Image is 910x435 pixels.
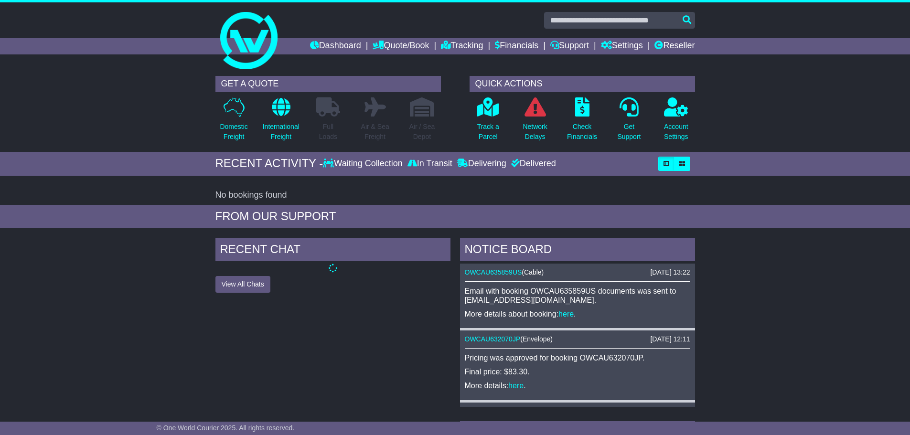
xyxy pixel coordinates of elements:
p: Check Financials [567,122,597,142]
div: [DATE] 12:11 [650,335,690,343]
a: Tracking [441,38,483,54]
div: In Transit [405,159,455,169]
p: Get Support [617,122,641,142]
div: Delivered [509,159,556,169]
a: Quote/Book [373,38,429,54]
p: Air / Sea Depot [409,122,435,142]
p: Domestic Freight [220,122,247,142]
div: [DATE] 13:22 [650,268,690,276]
p: Final price: $83.30. [465,367,690,376]
p: Track a Parcel [477,122,499,142]
button: View All Chats [215,276,270,293]
p: International Freight [263,122,300,142]
a: Reseller [654,38,695,54]
a: AccountSettings [664,97,689,147]
span: Cable [524,268,542,276]
p: More details: . [465,381,690,390]
div: RECENT CHAT [215,238,450,264]
div: No bookings found [215,190,695,201]
a: Track aParcel [477,97,500,147]
div: FROM OUR SUPPORT [215,210,695,223]
a: Dashboard [310,38,361,54]
a: Support [550,38,589,54]
div: ( ) [465,335,690,343]
p: Air & Sea Freight [361,122,389,142]
div: Delivering [455,159,509,169]
a: CheckFinancials [567,97,598,147]
a: Settings [601,38,643,54]
span: © One World Courier 2025. All rights reserved. [157,424,295,432]
a: Financials [495,38,538,54]
div: NOTICE BOARD [460,238,695,264]
a: NetworkDelays [522,97,547,147]
div: Waiting Collection [323,159,405,169]
span: Envelope [523,335,550,343]
a: InternationalFreight [262,97,300,147]
a: here [508,382,524,390]
p: More details about booking: . [465,309,690,318]
a: OWCAU635859US [465,268,522,276]
div: RECENT ACTIVITY - [215,157,323,170]
p: Account Settings [664,122,688,142]
a: OWCAU632070JP [465,335,521,343]
div: QUICK ACTIONS [470,76,695,92]
div: GET A QUOTE [215,76,441,92]
p: Email with booking OWCAU635859US documents was sent to [EMAIL_ADDRESS][DOMAIN_NAME]. [465,286,690,305]
p: Pricing was approved for booking OWCAU632070JP. [465,353,690,362]
p: Network Delays [523,122,547,142]
a: GetSupport [617,97,641,147]
a: here [558,310,574,318]
a: DomesticFreight [219,97,248,147]
div: ( ) [465,268,690,276]
p: Full Loads [316,122,340,142]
